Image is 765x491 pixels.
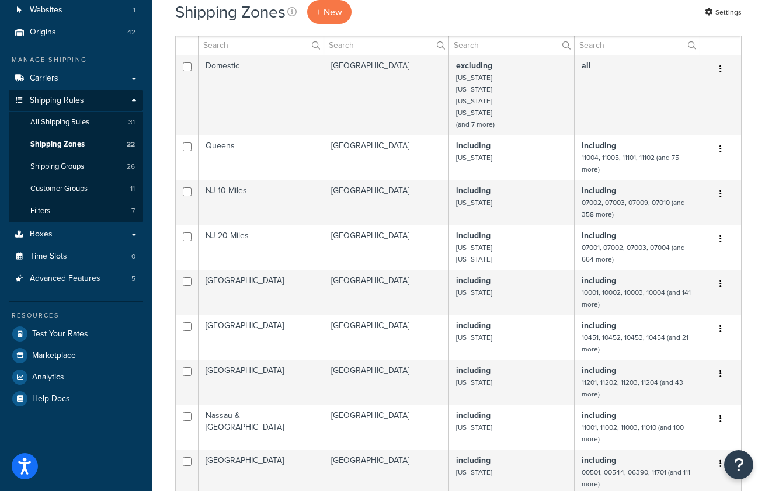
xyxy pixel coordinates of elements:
[131,252,135,262] span: 0
[456,152,492,163] small: [US_STATE]
[133,5,135,15] span: 1
[456,377,492,388] small: [US_STATE]
[9,90,143,112] a: Shipping Rules
[705,4,742,20] a: Settings
[317,5,342,19] span: + New
[456,274,491,287] b: including
[32,351,76,361] span: Marketplace
[199,135,324,180] td: Queens
[456,140,491,152] b: including
[449,35,574,55] input: Search
[9,224,143,245] a: Boxes
[30,140,85,149] span: Shipping Zones
[582,197,685,220] small: 07002, 07003, 07009, 07010 (and 358 more)
[324,180,450,225] td: [GEOGRAPHIC_DATA]
[9,156,143,177] a: Shipping Groups 26
[30,162,84,172] span: Shipping Groups
[582,364,616,377] b: including
[456,84,492,95] small: [US_STATE]
[32,394,70,404] span: Help Docs
[324,55,450,135] td: [GEOGRAPHIC_DATA]
[456,60,492,72] b: excluding
[582,422,684,444] small: 11001, 11002, 11003, 11010 (and 100 more)
[724,450,753,479] button: Open Resource Center
[128,117,135,127] span: 31
[456,242,492,253] small: [US_STATE]
[199,315,324,360] td: [GEOGRAPHIC_DATA]
[9,68,143,89] a: Carriers
[30,252,67,262] span: Time Slots
[127,140,135,149] span: 22
[582,332,688,354] small: 10451, 10452, 10453, 10454 (and 21 more)
[9,268,143,290] li: Advanced Features
[582,454,616,466] b: including
[30,229,53,239] span: Boxes
[582,152,679,175] small: 11004, 11005, 11101, 11102 (and 75 more)
[9,246,143,267] li: Time Slots
[456,287,492,298] small: [US_STATE]
[456,119,495,130] small: (and 7 more)
[175,1,286,23] h1: Shipping Zones
[30,117,89,127] span: All Shipping Rules
[9,55,143,65] div: Manage Shipping
[582,467,690,489] small: 00501, 00544, 06390, 11701 (and 111 more)
[9,90,143,223] li: Shipping Rules
[324,315,450,360] td: [GEOGRAPHIC_DATA]
[324,360,450,405] td: [GEOGRAPHIC_DATA]
[582,409,616,422] b: including
[456,197,492,208] small: [US_STATE]
[30,274,100,284] span: Advanced Features
[127,162,135,172] span: 26
[199,270,324,315] td: [GEOGRAPHIC_DATA]
[456,422,492,433] small: [US_STATE]
[456,184,491,197] b: including
[9,22,143,43] li: Origins
[9,345,143,366] li: Marketplace
[9,156,143,177] li: Shipping Groups
[456,229,491,242] b: including
[199,360,324,405] td: [GEOGRAPHIC_DATA]
[9,112,143,133] a: All Shipping Rules 31
[9,178,143,200] a: Customer Groups 11
[9,367,143,388] a: Analytics
[199,55,324,135] td: Domestic
[9,323,143,344] a: Test Your Rates
[456,254,492,264] small: [US_STATE]
[32,329,88,339] span: Test Your Rates
[199,180,324,225] td: NJ 10 Miles
[199,35,324,55] input: Search
[456,319,491,332] b: including
[582,287,691,309] small: 10001, 10002, 10003, 10004 (and 141 more)
[9,311,143,321] div: Resources
[30,206,50,216] span: Filters
[324,405,450,450] td: [GEOGRAPHIC_DATA]
[582,60,591,72] b: all
[456,107,492,118] small: [US_STATE]
[9,134,143,155] a: Shipping Zones 22
[575,35,700,55] input: Search
[9,200,143,222] li: Filters
[199,405,324,450] td: Nassau & [GEOGRAPHIC_DATA]
[582,242,685,264] small: 07001, 07002, 07003, 07004 (and 664 more)
[324,270,450,315] td: [GEOGRAPHIC_DATA]
[32,372,64,382] span: Analytics
[9,268,143,290] a: Advanced Features 5
[456,364,491,377] b: including
[582,140,616,152] b: including
[582,377,683,399] small: 11201, 11202, 11203, 11204 (and 43 more)
[30,27,56,37] span: Origins
[456,454,491,466] b: including
[130,184,135,194] span: 11
[324,135,450,180] td: [GEOGRAPHIC_DATA]
[30,96,84,106] span: Shipping Rules
[456,467,492,478] small: [US_STATE]
[582,184,616,197] b: including
[9,388,143,409] a: Help Docs
[456,96,492,106] small: [US_STATE]
[30,184,88,194] span: Customer Groups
